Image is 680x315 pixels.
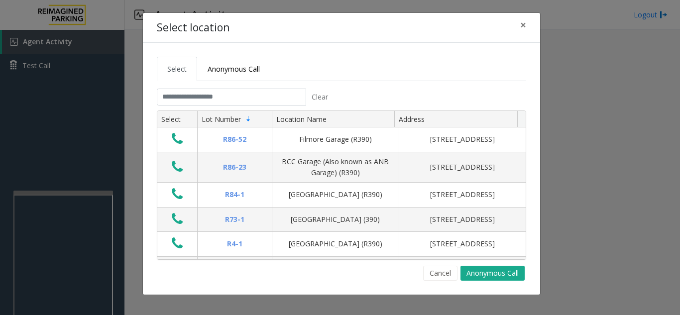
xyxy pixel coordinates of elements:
[204,189,266,200] div: R84-1
[244,115,252,123] span: Sortable
[208,64,260,74] span: Anonymous Call
[157,57,526,81] ul: Tabs
[405,214,520,225] div: [STREET_ADDRESS]
[278,238,393,249] div: [GEOGRAPHIC_DATA] (R390)
[157,111,526,259] div: Data table
[405,134,520,145] div: [STREET_ADDRESS]
[513,13,533,37] button: Close
[276,114,327,124] span: Location Name
[460,266,525,281] button: Anonymous Call
[405,189,520,200] div: [STREET_ADDRESS]
[306,89,334,105] button: Clear
[405,238,520,249] div: [STREET_ADDRESS]
[204,134,266,145] div: R86-52
[278,214,393,225] div: [GEOGRAPHIC_DATA] (390)
[423,266,457,281] button: Cancel
[202,114,241,124] span: Lot Number
[157,111,197,128] th: Select
[399,114,425,124] span: Address
[167,64,187,74] span: Select
[204,238,266,249] div: R4-1
[157,20,229,36] h4: Select location
[204,162,266,173] div: R86-23
[278,134,393,145] div: Filmore Garage (R390)
[204,214,266,225] div: R73-1
[278,189,393,200] div: [GEOGRAPHIC_DATA] (R390)
[278,156,393,179] div: BCC Garage (Also known as ANB Garage) (R390)
[520,18,526,32] span: ×
[405,162,520,173] div: [STREET_ADDRESS]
